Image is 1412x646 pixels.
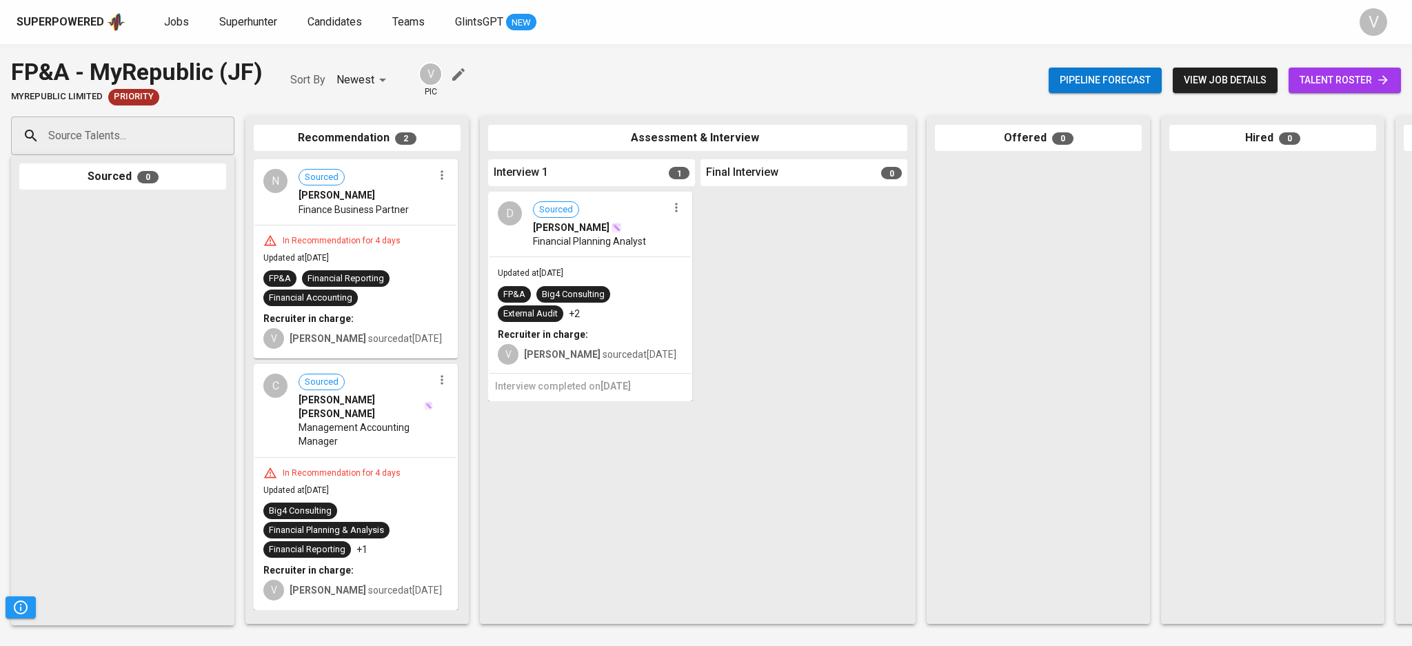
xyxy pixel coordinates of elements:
div: External Audit [503,307,558,321]
span: [PERSON_NAME] [PERSON_NAME] [299,393,423,421]
span: Management Accounting Manager [299,421,433,448]
div: V [1360,8,1387,36]
span: Final Interview [706,165,778,181]
b: Recruiter in charge: [263,313,354,324]
div: V [498,344,518,365]
p: Sort By [290,72,325,88]
img: magic_wand.svg [611,222,622,233]
div: D [498,201,522,225]
span: [PERSON_NAME] [299,188,375,202]
div: Financial Planning & Analysis [269,524,384,537]
b: Recruiter in charge: [263,565,354,576]
b: [PERSON_NAME] [290,585,366,596]
span: Priority [108,90,159,103]
div: Sourced [19,163,226,190]
div: In Recommendation for 4 days [277,235,406,247]
span: view job details [1184,72,1267,89]
span: Finance Business Partner [299,203,409,216]
button: Pipeline forecast [1049,68,1162,93]
h6: Interview completed on [495,379,685,394]
span: talent roster [1300,72,1390,89]
span: Superhunter [219,15,277,28]
span: Sourced [534,203,578,216]
span: 0 [137,171,159,183]
div: N [263,169,288,193]
div: V [418,62,443,86]
span: [PERSON_NAME] [533,221,609,234]
span: MyRepublic Limited [11,90,103,103]
span: NEW [506,16,536,30]
span: Candidates [307,15,362,28]
div: Recommendation [254,125,461,152]
div: Big4 Consulting [269,505,332,518]
img: magic_wand.svg [424,401,433,410]
div: pic [418,62,443,98]
div: New Job received from Demand Team [108,89,159,105]
div: Financial Reporting [307,272,384,285]
span: 1 [669,167,689,179]
span: Jobs [164,15,189,28]
div: FP&A [269,272,291,285]
div: V [263,580,284,600]
a: Jobs [164,14,192,31]
a: Superpoweredapp logo [17,12,125,32]
span: GlintsGPT [455,15,503,28]
div: DSourced[PERSON_NAME]Financial Planning AnalystUpdated at[DATE]FP&ABig4 ConsultingExternal Audit+... [488,192,692,401]
p: +2 [569,307,580,321]
div: Financial Accounting [269,292,352,305]
span: Pipeline forecast [1060,72,1151,89]
div: FP&A [503,288,525,301]
div: Assessment & Interview [488,125,907,152]
span: [DATE] [601,381,631,392]
p: Newest [336,72,374,88]
div: V [263,328,284,349]
span: Sourced [299,171,344,184]
span: sourced at [DATE] [290,585,442,596]
span: 2 [395,132,416,145]
a: Teams [392,14,427,31]
a: Superhunter [219,14,280,31]
span: Teams [392,15,425,28]
b: [PERSON_NAME] [290,333,366,344]
div: Newest [336,68,391,93]
div: Financial Reporting [269,543,345,556]
b: Recruiter in charge: [498,329,588,340]
span: Financial Planning Analyst [533,234,646,248]
span: sourced at [DATE] [290,333,442,344]
span: Updated at [DATE] [263,485,329,495]
span: 0 [1279,132,1300,145]
div: FP&A - MyRepublic (JF) [11,55,263,89]
span: 0 [881,167,902,179]
span: sourced at [DATE] [524,349,676,360]
a: GlintsGPT NEW [455,14,536,31]
div: C [263,374,288,398]
span: 0 [1052,132,1073,145]
span: Sourced [299,376,344,389]
button: view job details [1173,68,1278,93]
a: talent roster [1289,68,1401,93]
div: Superpowered [17,14,104,30]
span: Interview 1 [494,165,548,181]
b: [PERSON_NAME] [524,349,601,360]
img: app logo [107,12,125,32]
div: Big4 Consulting [542,288,605,301]
div: Offered [935,125,1142,152]
div: Hired [1169,125,1376,152]
p: +1 [356,543,367,556]
div: NSourced[PERSON_NAME]Finance Business PartnerIn Recommendation for 4 daysUpdated at[DATE]FP&AFina... [254,159,458,359]
div: CSourced[PERSON_NAME] [PERSON_NAME]Management Accounting ManagerIn Recommendation for 4 daysUpdat... [254,364,458,610]
button: Open [227,134,230,137]
span: Updated at [DATE] [498,268,563,278]
a: Candidates [307,14,365,31]
div: In Recommendation for 4 days [277,467,406,479]
button: Pipeline Triggers [6,596,36,618]
span: Updated at [DATE] [263,253,329,263]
